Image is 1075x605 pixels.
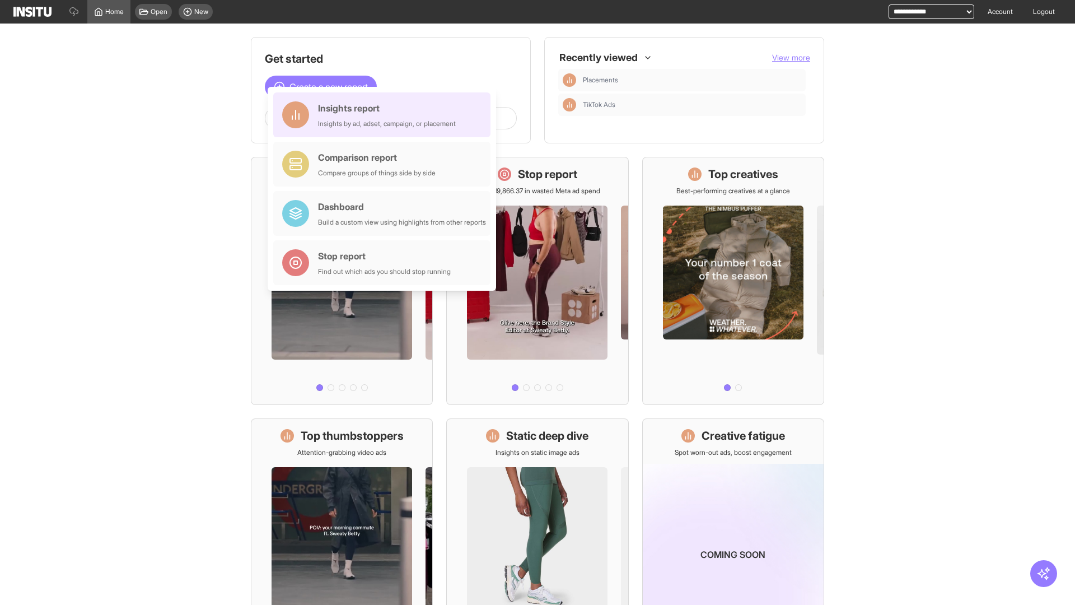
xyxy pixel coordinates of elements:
[301,428,404,444] h1: Top thumbstoppers
[251,157,433,405] a: What's live nowSee all active ads instantly
[446,157,628,405] a: Stop reportSave £19,866.37 in wasted Meta ad spend
[318,151,436,164] div: Comparison report
[318,249,451,263] div: Stop report
[583,100,615,109] span: TikTok Ads
[105,7,124,16] span: Home
[506,428,588,444] h1: Static deep dive
[708,166,778,182] h1: Top creatives
[13,7,52,17] img: Logo
[265,51,517,67] h1: Get started
[583,100,801,109] span: TikTok Ads
[772,52,810,63] button: View more
[583,76,801,85] span: Placements
[318,267,451,276] div: Find out which ads you should stop running
[289,80,368,94] span: Create a new report
[194,7,208,16] span: New
[583,76,618,85] span: Placements
[318,200,486,213] div: Dashboard
[318,101,456,115] div: Insights report
[297,448,386,457] p: Attention-grabbing video ads
[676,187,790,196] p: Best-performing creatives at a glance
[265,76,377,98] button: Create a new report
[318,119,456,128] div: Insights by ad, adset, campaign, or placement
[772,53,810,62] span: View more
[496,448,579,457] p: Insights on static image ads
[151,7,167,16] span: Open
[563,73,576,87] div: Insights
[563,98,576,111] div: Insights
[318,218,486,227] div: Build a custom view using highlights from other reports
[318,169,436,178] div: Compare groups of things side by side
[518,166,577,182] h1: Stop report
[474,187,600,196] p: Save £19,866.37 in wasted Meta ad spend
[642,157,824,405] a: Top creativesBest-performing creatives at a glance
